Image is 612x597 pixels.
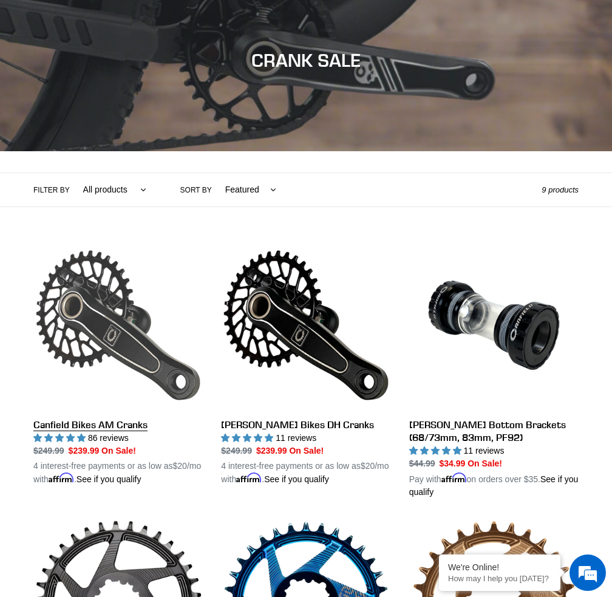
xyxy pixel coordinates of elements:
span: 9 products [542,185,579,194]
span: CRANK SALE [251,49,361,71]
label: Sort by [180,185,212,196]
label: Filter by [33,185,70,196]
div: We're Online! [448,562,551,572]
p: How may I help you today? [448,574,551,583]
